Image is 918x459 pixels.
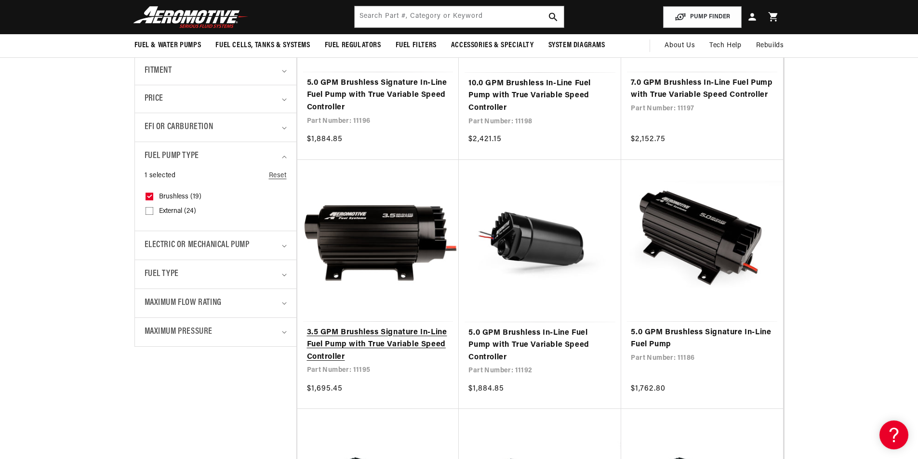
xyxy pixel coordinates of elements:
a: Reset [269,170,287,181]
span: System Diagrams [548,40,605,51]
summary: Fuel Regulators [318,34,388,57]
summary: Maximum Pressure (0 selected) [145,318,287,346]
span: Fuel Filters [396,40,437,51]
span: About Us [665,42,695,49]
span: Fuel Pump Type [145,149,199,163]
summary: Fuel Pump Type (1 selected) [145,142,287,170]
span: 1 selected [145,170,176,181]
span: Accessories & Specialty [451,40,534,51]
span: Fuel Cells, Tanks & Systems [215,40,310,51]
summary: Fuel Cells, Tanks & Systems [208,34,317,57]
img: Aeromotive [131,6,251,28]
span: Maximum Pressure [145,325,213,339]
span: Tech Help [709,40,741,51]
span: External (24) [159,207,196,216]
a: 5.0 GPM Brushless In-Line Fuel Pump with True Variable Speed Controller [468,327,612,364]
span: Rebuilds [756,40,784,51]
input: Search by Part Number, Category or Keyword [355,6,564,27]
button: search button [543,6,564,27]
summary: EFI or Carburetion (0 selected) [145,113,287,142]
span: Brushless (19) [159,193,201,201]
a: 7.0 GPM Brushless In-Line Fuel Pump with True Variable Speed Controller [631,77,773,102]
span: EFI or Carburetion [145,120,213,134]
summary: Rebuilds [749,34,791,57]
summary: Accessories & Specialty [444,34,541,57]
a: 5.0 GPM Brushless Signature In-Line Fuel Pump [631,327,773,351]
span: Electric or Mechanical Pump [145,238,250,252]
span: Fitment [145,64,172,78]
span: Maximum Flow Rating [145,296,222,310]
summary: Fuel Type (0 selected) [145,260,287,289]
summary: Fuel & Water Pumps [127,34,209,57]
button: PUMP FINDER [663,6,742,28]
summary: Tech Help [702,34,748,57]
span: Fuel Type [145,267,179,281]
span: Fuel Regulators [325,40,381,51]
summary: Fitment (0 selected) [145,57,287,85]
summary: Electric or Mechanical Pump (0 selected) [145,231,287,260]
summary: Fuel Filters [388,34,444,57]
a: 3.5 GPM Brushless Signature In-Line Fuel Pump with True Variable Speed Controller [307,327,450,364]
a: 5.0 GPM Brushless Signature In-Line Fuel Pump with True Variable Speed Controller [307,77,450,114]
span: Price [145,92,163,105]
summary: Price [145,85,287,113]
summary: System Diagrams [541,34,612,57]
a: About Us [657,34,702,57]
a: 10.0 GPM Brushless In-Line Fuel Pump with True Variable Speed Controller [468,78,612,115]
span: Fuel & Water Pumps [134,40,201,51]
summary: Maximum Flow Rating (0 selected) [145,289,287,317]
